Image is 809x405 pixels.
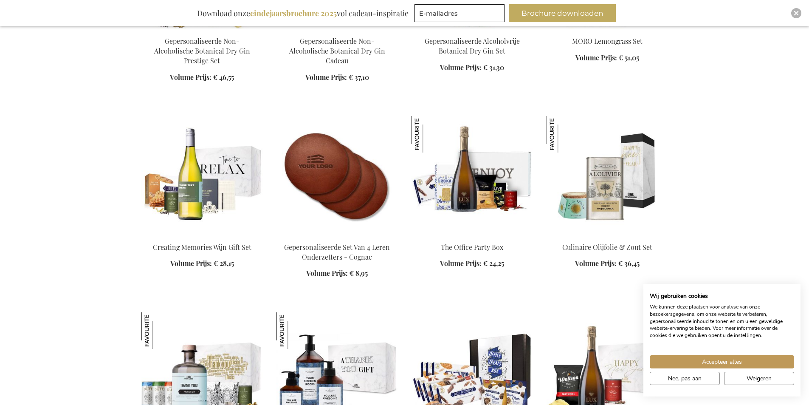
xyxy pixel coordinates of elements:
[509,4,616,22] button: Brochure downloaden
[141,26,263,34] a: Personalised Non-Alcoholic Botanical Dry Gin Prestige Set
[170,73,211,82] span: Volume Prijs:
[170,73,234,82] a: Volume Prijs: € 46,55
[154,37,250,65] a: Gepersonaliseerde Non-Alcoholische Botanical Dry Gin Prestige Set
[412,116,533,235] img: The Office Party Box
[193,4,412,22] div: Download onze vol cadeau-inspiratie
[575,259,617,268] span: Volume Prijs:
[214,259,234,268] span: € 28,15
[702,357,742,366] span: Accepteer alles
[412,116,448,153] img: The Office Party Box
[425,37,520,55] a: Gepersonaliseerde Alcoholvrije Botanical Dry Gin Set
[483,63,504,72] span: € 31,30
[547,116,583,153] img: Culinaire Olijfolie & Zout Set
[141,116,263,235] img: Personalised White Wine
[170,259,234,269] a: Volume Prijs: € 28,15
[153,243,251,252] a: Creating Memories Wijn Gift Set
[618,259,640,268] span: € 36,45
[276,26,398,34] a: Personalised Non-Alcoholic Botanical Dry Gin Gift
[547,26,668,34] a: MORO Lemongrass Set
[547,116,668,235] img: Olive & Salt Culinary Set
[668,374,702,383] span: Nee, pas aan
[440,63,482,72] span: Volume Prijs:
[350,269,368,278] span: € 8,95
[414,4,505,22] input: E-mailadres
[305,73,347,82] span: Volume Prijs:
[619,53,639,62] span: € 51,05
[791,8,801,18] div: Close
[305,73,369,82] a: Volume Prijs: € 37,10
[650,292,794,300] h2: Wij gebruiken cookies
[575,259,640,269] a: Volume Prijs: € 36,45
[440,63,504,73] a: Volume Prijs: € 31,30
[141,312,178,349] img: Gepersonaliseerde Gin Tonic Prestige Set
[306,269,348,278] span: Volume Prijs:
[213,73,234,82] span: € 46,55
[747,374,772,383] span: Weigeren
[250,8,337,18] b: eindejaarsbrochure 2025
[284,243,390,261] a: Gepersonaliseerde Set Van 4 Leren Onderzetters - Cognac
[306,269,368,278] a: Volume Prijs: € 8,95
[724,372,794,385] button: Alle cookies weigeren
[547,232,668,240] a: Olive & Salt Culinary Set Culinaire Olijfolie & Zout Set
[650,303,794,339] p: We kunnen deze plaatsen voor analyse van onze bezoekersgegevens, om onze website te verbeteren, g...
[349,73,369,82] span: € 37,10
[572,37,643,45] a: MORO Lemongrass Set
[276,232,398,240] a: Gepersonaliseerde Set Van 4 Leren Onderzetters - Cognac
[650,355,794,368] button: Accepteer alle cookies
[794,11,799,16] img: Close
[170,259,212,268] span: Volume Prijs:
[650,372,720,385] button: Pas cookie voorkeuren aan
[414,4,507,25] form: marketing offers and promotions
[276,312,313,349] img: The Gift Label Hand & Keuken Set
[289,37,385,65] a: Gepersonaliseerde Non-Alcoholische Botanical Dry Gin Cadeau
[562,243,652,252] a: Culinaire Olijfolie & Zout Set
[412,26,533,34] a: Personalised Non-Alcoholic Botanical Dry Gin Set
[575,53,639,63] a: Volume Prijs: € 51,05
[276,116,398,235] img: Gepersonaliseerde Set Van 4 Leren Onderzetters - Cognac
[575,53,617,62] span: Volume Prijs:
[141,232,263,240] a: Personalised White Wine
